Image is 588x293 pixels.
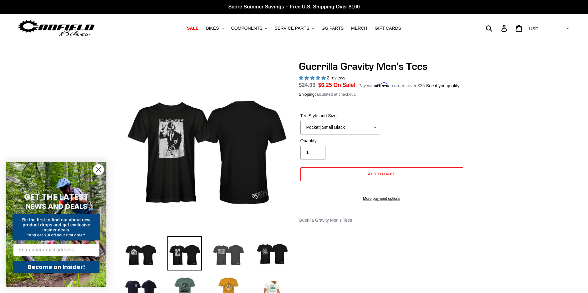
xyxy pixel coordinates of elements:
a: GIFT CARDS [371,24,404,33]
img: Load image into Gallery viewer, Guerrilla Gravity Men&#39;s Tees [124,236,158,270]
div: calculated at checkout. [299,91,465,98]
a: See if you qualify - Learn more about Affirm Financing (opens in modal) [426,83,460,88]
span: GET THE LATEST [24,191,89,203]
span: 5.00 stars [299,75,327,80]
span: $6.25 [318,82,332,88]
img: Load image into Gallery viewer, Guerrilla Gravity Men&#39;s Tees [211,236,246,270]
a: MERCH [348,24,370,33]
span: MERCH [351,26,367,31]
button: Add to cart [300,167,463,181]
a: GG PARTS [318,24,347,33]
p: Pay with on orders over $35. [358,81,459,89]
span: *And get $10 off your first order* [27,233,85,237]
span: BIKES [206,26,219,31]
img: Load image into Gallery viewer, Guerrilla Gravity Men&#39;s Tees [255,236,289,270]
input: Search [489,21,505,35]
label: Quantity [300,138,380,144]
input: Enter your email address [13,244,100,256]
img: Load image into Gallery viewer, Guerrilla Gravity Men&#39;s Tees [167,236,202,270]
span: SERVICE PARTS [275,26,309,31]
span: Affirm [375,82,388,88]
h1: Guerrilla Gravity Men's Tees [299,60,465,72]
span: Be the first to find out about new product drops and get exclusive insider deals. [22,217,91,232]
span: NEWS AND DEALS [26,201,87,211]
a: More payment options [300,196,463,201]
span: SALE [187,26,198,31]
span: COMPONENTS [231,26,263,31]
button: COMPONENTS [228,24,270,33]
a: Shipping [299,92,315,97]
div: Guerilla Gravity Men's Tees [299,217,465,224]
span: On Sale! [333,81,355,89]
span: GIFT CARDS [375,26,401,31]
img: Canfield Bikes [17,18,95,38]
button: Close dialog [93,164,104,175]
label: Tee Style and Size [300,113,380,119]
span: GG PARTS [321,26,344,31]
button: BIKES [203,24,227,33]
span: Add to cart [368,171,395,176]
a: SALE [184,24,202,33]
button: SERVICE PARTS [272,24,317,33]
button: Become an Insider! [13,261,100,273]
span: 2 reviews [327,75,345,80]
s: $24.99 [299,82,316,88]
